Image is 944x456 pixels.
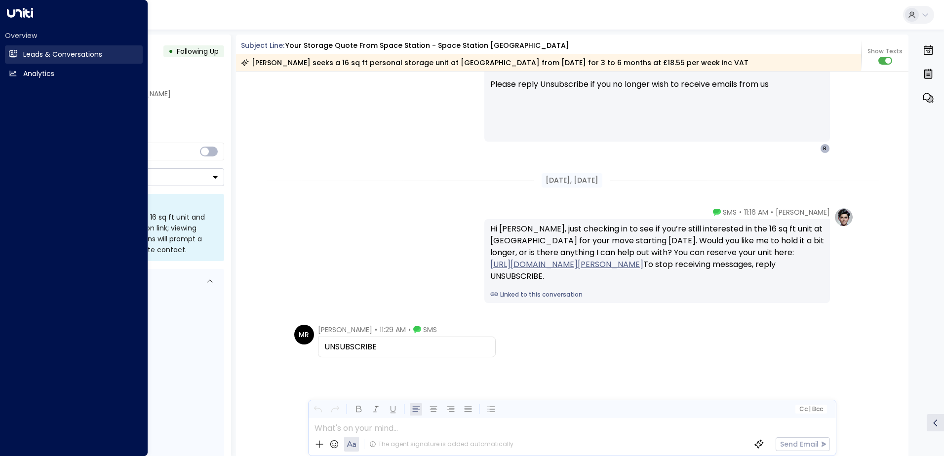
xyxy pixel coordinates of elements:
[5,45,143,64] a: Leads & Conversations
[795,405,826,414] button: Cc|Bcc
[776,207,830,217] span: [PERSON_NAME]
[408,325,411,335] span: •
[312,403,324,416] button: Undo
[294,325,314,344] div: MR
[490,259,643,270] a: [URL][DOMAIN_NAME][PERSON_NAME]
[375,325,377,335] span: •
[723,207,737,217] span: SMS
[369,440,513,449] div: The agent signature is added automatically
[820,144,830,153] div: R
[168,42,173,60] div: •
[490,290,824,299] a: Linked to this conversation
[324,341,489,353] div: UNSUBSCRIBE
[771,207,773,217] span: •
[867,47,903,56] span: Show Texts
[177,46,219,56] span: Following Up
[542,173,602,188] div: [DATE], [DATE]
[380,325,406,335] span: 11:29 AM
[5,65,143,83] a: Analytics
[241,40,284,50] span: Subject Line:
[744,207,768,217] span: 11:16 AM
[318,325,372,335] span: [PERSON_NAME]
[23,69,54,79] h2: Analytics
[5,31,143,40] h2: Overview
[834,207,854,227] img: profile-logo.png
[739,207,742,217] span: •
[799,406,823,413] span: Cc Bcc
[285,40,569,51] div: Your storage quote from Space Station - Space Station [GEOGRAPHIC_DATA]
[23,49,102,60] h2: Leads & Conversations
[329,403,341,416] button: Redo
[809,406,811,413] span: |
[490,223,824,282] div: Hi [PERSON_NAME], just checking in to see if you’re still interested in the 16 sq ft unit at [GEO...
[241,58,748,68] div: [PERSON_NAME] seeks a 16 sq ft personal storage unit at [GEOGRAPHIC_DATA] from [DATE] for 3 to 6 ...
[423,325,437,335] span: SMS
